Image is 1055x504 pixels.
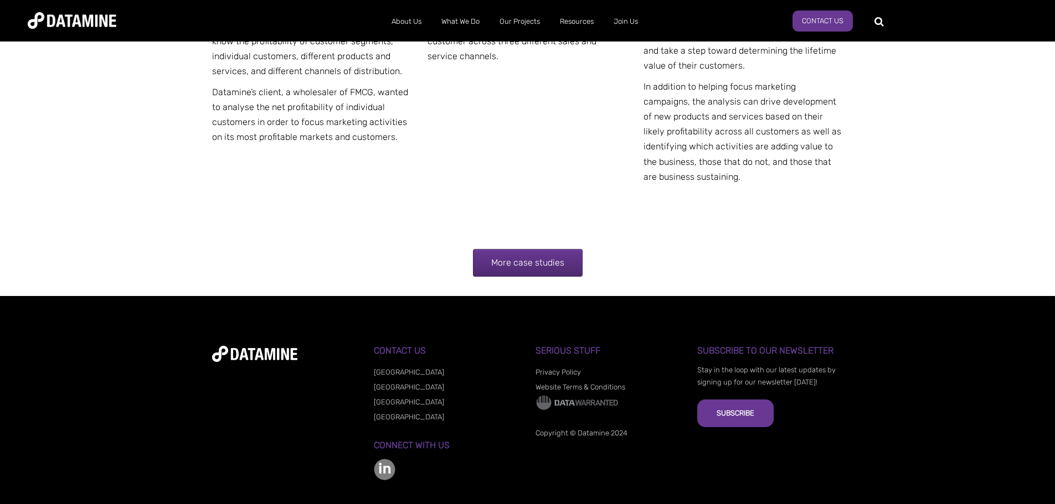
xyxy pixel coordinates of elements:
[374,346,519,356] h3: Contact Us
[431,7,490,36] a: What We Do
[792,11,853,32] a: Contact Us
[536,368,581,376] a: Privacy Policy
[374,398,444,406] a: [GEOGRAPHIC_DATA]
[382,7,431,36] a: About Us
[697,364,843,388] p: Stay in the loop with our latest updates by signing up for our newsletter [DATE]!
[212,346,297,362] img: datamine-logo-white
[374,413,444,421] a: [GEOGRAPHIC_DATA]
[644,79,843,184] p: In addition to helping focus marketing campaigns, the analysis can drive development of new produ...
[697,399,774,427] button: Subscribe
[374,459,395,480] img: linkedin-color
[604,7,648,36] a: Join Us
[374,368,444,376] a: [GEOGRAPHIC_DATA]
[536,427,681,439] p: Copyright © Datamine 2024
[536,394,619,411] img: Data Warranted Logo
[374,440,519,450] h3: Connect with us
[473,249,583,277] a: More case studies
[697,346,843,356] h3: Subscribe to our Newsletter
[374,383,444,391] a: [GEOGRAPHIC_DATA]
[490,7,550,36] a: Our Projects
[536,346,681,356] h3: Serious Stuff
[28,12,116,29] img: Datamine
[536,383,625,391] a: Website Terms & Conditions
[550,7,604,36] a: Resources
[212,85,412,145] p: Datamine’s client, a wholesaler of FMCG, wanted to analyse the net profitability of individual cu...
